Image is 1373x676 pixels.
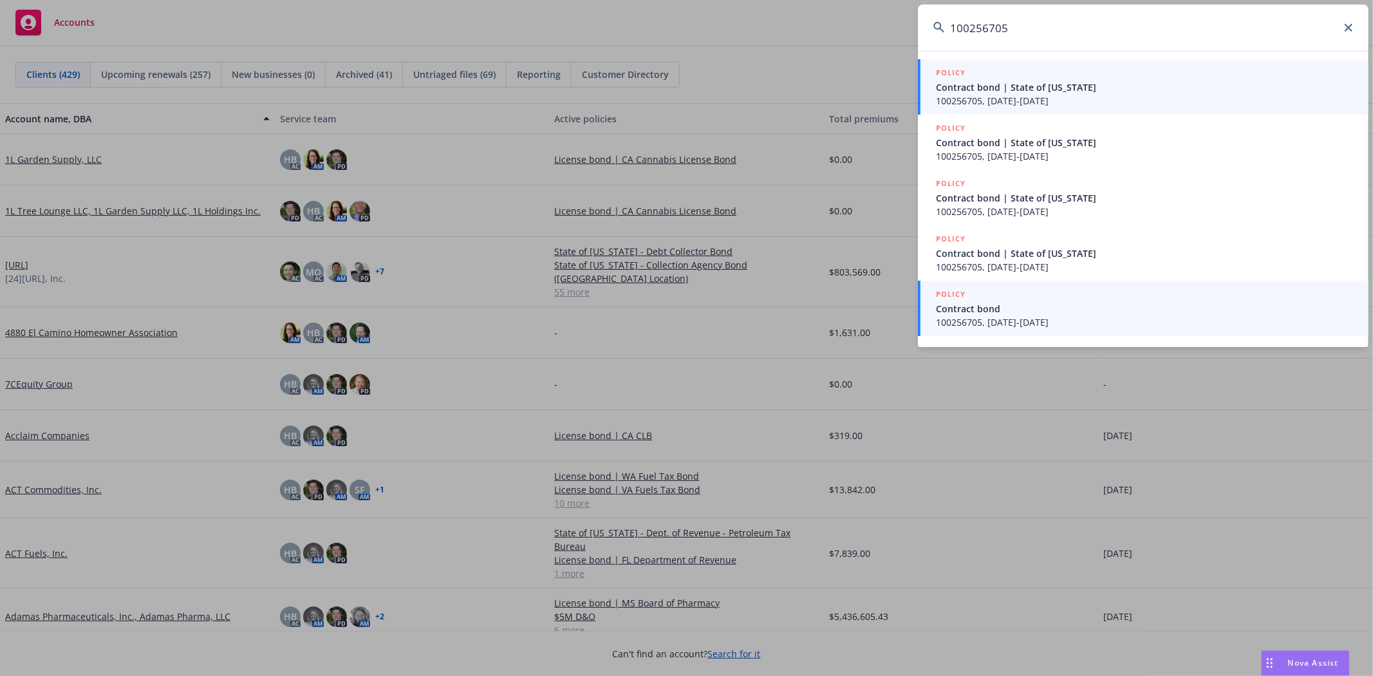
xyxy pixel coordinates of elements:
h5: POLICY [936,66,966,79]
h5: POLICY [936,232,966,245]
span: 100256705, [DATE]-[DATE] [936,260,1353,274]
span: Contract bond | State of [US_STATE] [936,136,1353,149]
h5: POLICY [936,288,966,301]
a: POLICYContract bond | State of [US_STATE]100256705, [DATE]-[DATE] [918,115,1368,170]
span: Contract bond | State of [US_STATE] [936,191,1353,205]
span: Contract bond [936,302,1353,315]
h5: POLICY [936,122,966,135]
span: 100256705, [DATE]-[DATE] [936,205,1353,218]
div: Drag to move [1262,651,1278,675]
a: POLICYContract bond | State of [US_STATE]100256705, [DATE]-[DATE] [918,170,1368,225]
span: 100256705, [DATE]-[DATE] [936,149,1353,163]
h5: POLICY [936,177,966,190]
span: Contract bond | State of [US_STATE] [936,80,1353,94]
a: POLICYContract bond100256705, [DATE]-[DATE] [918,281,1368,336]
input: Search... [918,5,1368,51]
span: Contract bond | State of [US_STATE] [936,247,1353,260]
span: 100256705, [DATE]-[DATE] [936,315,1353,329]
a: POLICYContract bond | State of [US_STATE]100256705, [DATE]-[DATE] [918,59,1368,115]
a: POLICYContract bond | State of [US_STATE]100256705, [DATE]-[DATE] [918,225,1368,281]
button: Nova Assist [1261,650,1350,676]
span: 100256705, [DATE]-[DATE] [936,94,1353,108]
span: Nova Assist [1288,657,1339,668]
